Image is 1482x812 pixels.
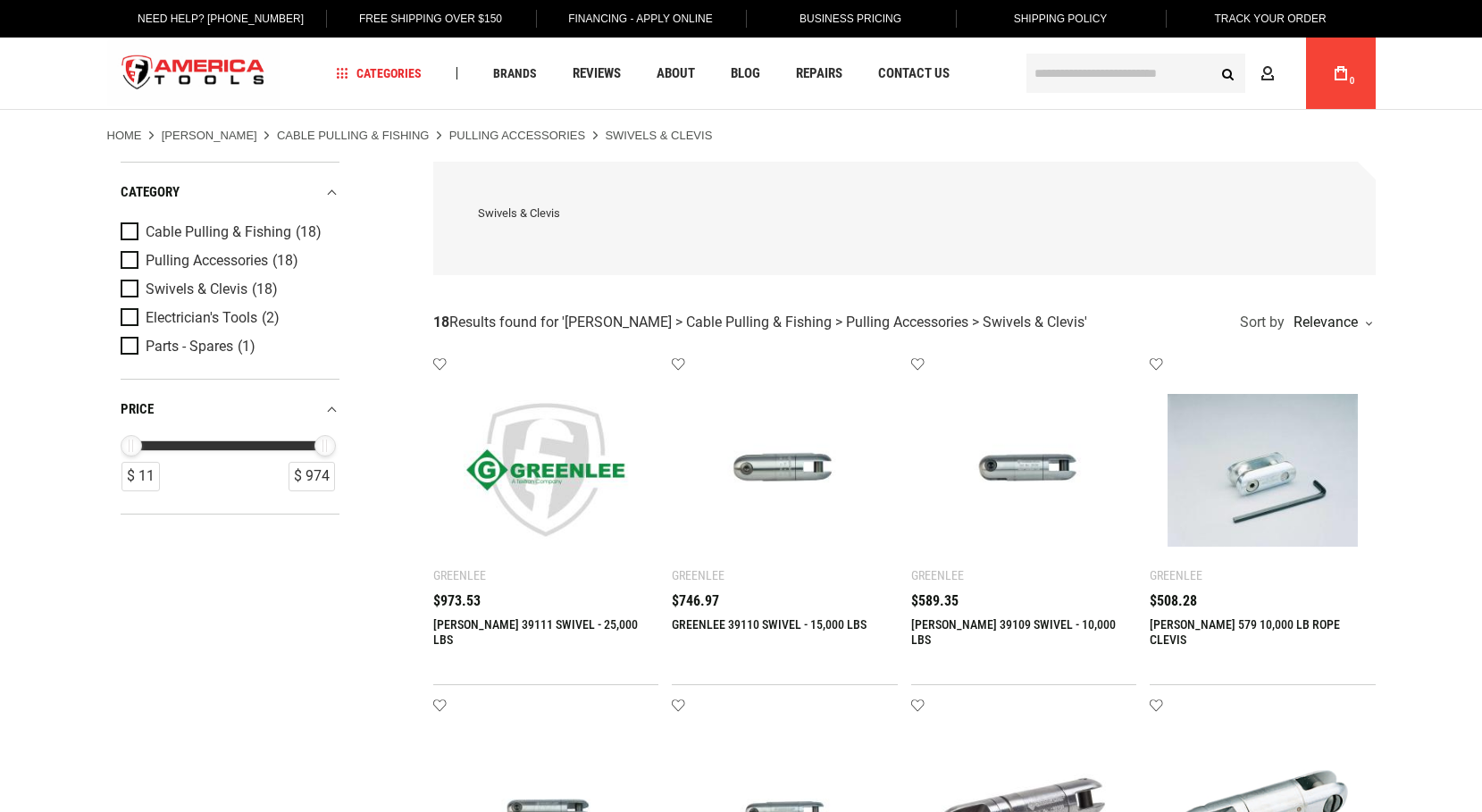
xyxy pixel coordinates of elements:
a: Blog [723,62,768,86]
button: Search [1211,56,1245,90]
div: Swivels & Clevis [478,206,1331,222]
a: [PERSON_NAME] [162,128,257,144]
a: Swivels & Clevis (18) [121,280,335,299]
div: price [121,398,339,422]
a: Brands [485,62,545,86]
div: Greenlee [672,568,724,582]
div: Greenlee [433,568,486,582]
a: Cable Pulling & Fishing (18) [121,222,335,242]
span: Swivels & Clevis [146,281,247,297]
span: [PERSON_NAME] > Cable Pulling & Fishing > Pulling Accessories > Swivels & Clevis [565,314,1084,331]
span: Categories [336,67,422,80]
img: GREENLEE 39111 SWIVEL - 25,000 LBS [451,375,641,565]
span: $589.35 [911,594,959,608]
span: Sort by [1240,315,1285,330]
a: Reviews [565,62,629,86]
a: Repairs [788,62,850,86]
span: Contact Us [878,67,950,80]
a: GREENLEE 39110 SWIVEL - 15,000 LBS [672,617,867,632]
img: America Tools [107,40,280,107]
span: Brands [493,67,537,80]
a: [PERSON_NAME] 579 10,000 LB ROPE CLEVIS [1150,617,1340,647]
span: Blog [731,67,760,80]
div: $ 974 [289,462,335,491]
img: GREENLEE 39110 SWIVEL - 15,000 LBS [690,375,880,565]
span: 0 [1350,76,1355,86]
img: GREENLEE 39109 SWIVEL - 10,000 LBS [929,375,1119,565]
a: Electrician's Tools (2) [121,308,335,328]
a: [PERSON_NAME] 39111 SWIVEL - 25,000 LBS [433,617,638,647]
span: $973.53 [433,594,481,608]
span: (2) [262,311,280,326]
div: Results found for ' ' [433,314,1087,332]
div: category [121,180,339,205]
span: $746.97 [672,594,719,608]
a: Categories [328,62,430,86]
a: Pulling Accessories [449,128,585,144]
span: Pulling Accessories [146,253,268,269]
span: About [657,67,695,80]
a: 0 [1324,38,1358,109]
span: (18) [252,282,278,297]
a: Contact Us [870,62,958,86]
strong: Swivels & Clevis [605,129,712,142]
div: $ 11 [121,462,160,491]
div: Greenlee [911,568,964,582]
span: Reviews [573,67,621,80]
a: About [649,62,703,86]
div: Greenlee [1150,568,1202,582]
span: $508.28 [1150,594,1197,608]
span: Electrician's Tools [146,310,257,326]
span: Cable Pulling & Fishing [146,224,291,240]
span: (1) [238,339,255,355]
a: Parts - Spares (1) [121,337,335,356]
strong: 18 [433,314,449,331]
span: Repairs [796,67,842,80]
img: GREENLEE 579 10,000 LB ROPE CLEVIS [1168,375,1358,565]
a: store logo [107,40,280,107]
div: Relevance [1289,315,1371,330]
a: Pulling Accessories (18) [121,251,335,271]
span: (18) [272,254,298,269]
a: Home [107,128,142,144]
a: Cable Pulling & Fishing [277,128,430,144]
span: Shipping Policy [1014,13,1108,25]
div: Product Filters [121,162,339,515]
span: (18) [296,225,322,240]
a: [PERSON_NAME] 39109 SWIVEL - 10,000 LBS [911,617,1116,647]
span: Parts - Spares [146,339,233,355]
